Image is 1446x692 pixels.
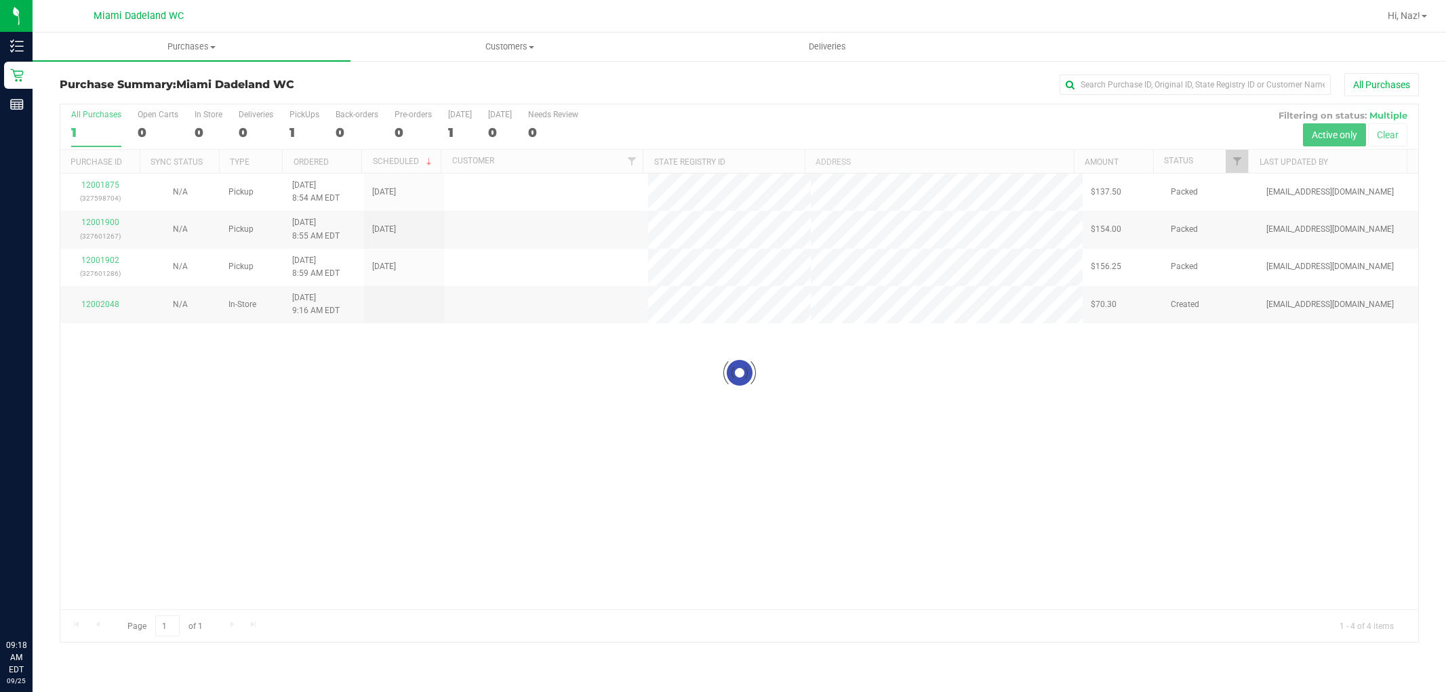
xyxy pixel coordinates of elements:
[668,33,986,61] a: Deliveries
[33,41,350,53] span: Purchases
[351,41,668,53] span: Customers
[1388,10,1420,21] span: Hi, Naz!
[350,33,668,61] a: Customers
[60,79,513,91] h3: Purchase Summary:
[1344,73,1419,96] button: All Purchases
[10,68,24,82] inline-svg: Retail
[176,78,294,91] span: Miami Dadeland WC
[790,41,864,53] span: Deliveries
[94,10,184,22] span: Miami Dadeland WC
[6,639,26,676] p: 09:18 AM EDT
[1060,75,1331,95] input: Search Purchase ID, Original ID, State Registry ID or Customer Name...
[10,39,24,53] inline-svg: Inventory
[6,676,26,686] p: 09/25
[10,98,24,111] inline-svg: Reports
[14,584,54,624] iframe: Resource center
[33,33,350,61] a: Purchases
